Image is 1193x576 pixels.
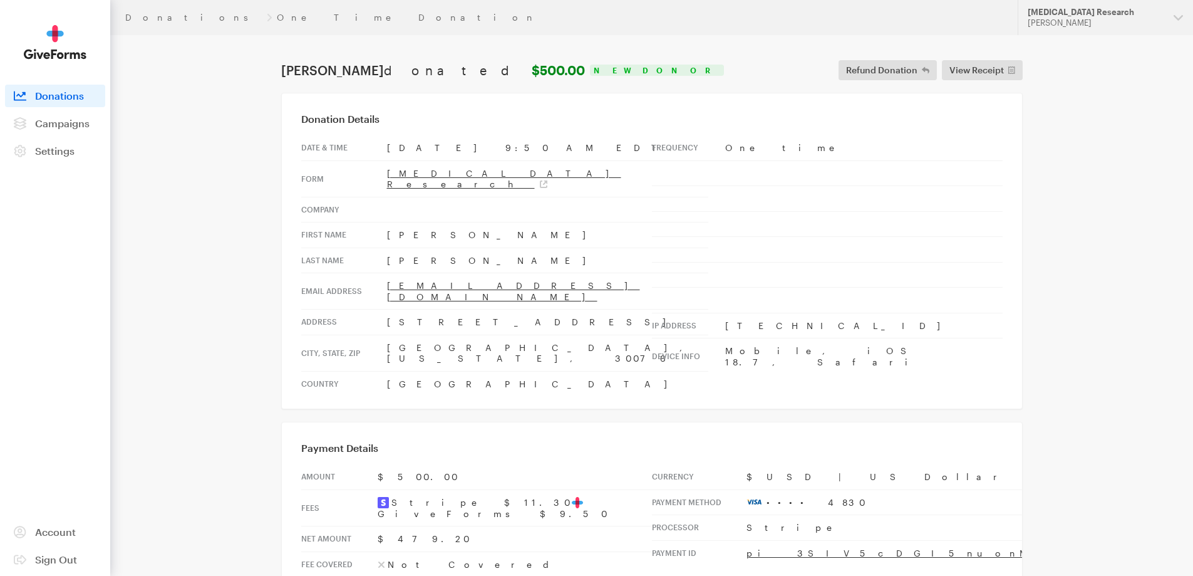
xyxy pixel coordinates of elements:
[301,135,387,160] th: Date & time
[35,526,76,538] span: Account
[384,63,529,78] span: donated
[35,553,77,565] span: Sign Out
[725,313,1003,338] td: [TECHNICAL_ID]
[301,160,387,197] th: Form
[387,168,621,190] a: [MEDICAL_DATA] Research
[301,526,378,552] th: Net Amount
[1028,18,1164,28] div: [PERSON_NAME]
[301,442,1003,454] h3: Payment Details
[652,464,746,490] th: Currency
[387,371,708,396] td: [GEOGRAPHIC_DATA]
[281,63,585,78] h1: [PERSON_NAME]
[35,90,84,102] span: Donations
[652,490,746,515] th: Payment Method
[301,310,387,335] th: Address
[5,521,105,543] a: Account
[1028,7,1164,18] div: [MEDICAL_DATA] Research
[725,338,1003,375] td: Mobile, iOS 18.7, Safari
[378,490,652,526] td: Stripe $11.30 GiveForms $9.50
[378,526,652,552] td: $479.20
[572,497,583,508] img: favicon-aeed1a25926f1876c519c09abb28a859d2c37b09480cd79f99d23ee3a2171d47.svg
[746,515,1175,541] td: Stripe
[387,135,708,160] td: [DATE] 9:50 AM EDT
[24,25,86,60] img: GiveForms
[846,63,917,78] span: Refund Donation
[746,490,1175,515] td: •••• 4830
[301,223,387,248] th: First Name
[301,113,1003,125] h3: Donation Details
[652,135,725,160] th: Frequency
[301,197,387,223] th: Company
[125,13,262,23] a: Donations
[652,313,725,338] th: IP address
[387,310,708,335] td: [STREET_ADDRESS]
[301,273,387,310] th: Email address
[746,464,1175,490] td: $USD | US Dollar
[5,85,105,107] a: Donations
[301,248,387,273] th: Last Name
[746,548,1175,558] a: pi_3SIV5cDGI5nuonMo1FGNBxup
[725,135,1003,160] td: One time
[387,248,708,273] td: [PERSON_NAME]
[590,65,724,76] div: New Donor
[5,112,105,135] a: Campaigns
[301,371,387,396] th: Country
[5,140,105,162] a: Settings
[5,548,105,571] a: Sign Out
[301,464,378,490] th: Amount
[35,117,90,129] span: Campaigns
[301,335,387,371] th: City, state, zip
[839,60,937,80] button: Refund Donation
[387,335,708,371] td: [GEOGRAPHIC_DATA], [US_STATE], 30076
[387,280,640,302] a: [EMAIL_ADDRESS][DOMAIN_NAME]
[652,540,746,565] th: Payment Id
[35,145,75,157] span: Settings
[378,464,652,490] td: $500.00
[378,497,389,508] img: stripe2-5d9aec7fb46365e6c7974577a8dae7ee9b23322d394d28ba5d52000e5e5e0903.svg
[942,60,1023,80] a: View Receipt
[652,338,725,375] th: Device info
[387,223,708,248] td: [PERSON_NAME]
[532,63,585,78] strong: $500.00
[301,490,378,526] th: Fees
[949,63,1004,78] span: View Receipt
[652,515,746,541] th: Processor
